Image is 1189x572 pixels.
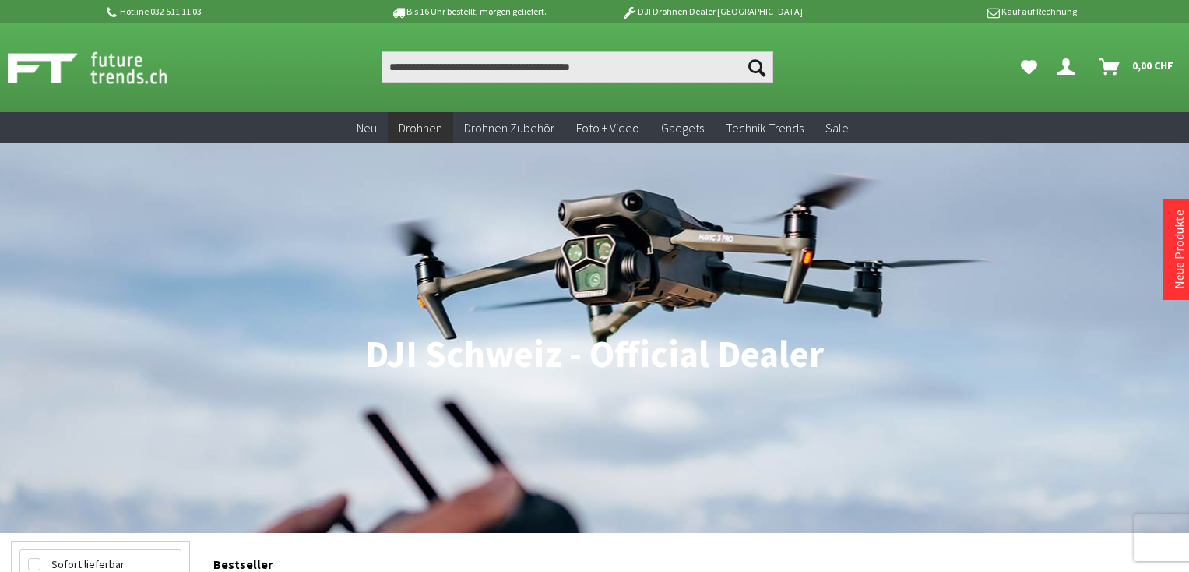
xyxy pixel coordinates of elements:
p: Bis 16 Uhr bestellt, morgen geliefert. [347,2,590,21]
span: Neu [357,120,377,136]
span: Sale [825,120,849,136]
span: Drohnen [399,120,442,136]
p: Hotline 032 511 11 03 [104,2,347,21]
p: DJI Drohnen Dealer [GEOGRAPHIC_DATA] [590,2,833,21]
a: Drohnen Zubehör [453,112,565,144]
a: Neu [346,112,388,144]
p: Kauf auf Rechnung [834,2,1077,21]
a: Meine Favoriten [1013,51,1045,83]
a: Warenkorb [1093,51,1181,83]
span: Gadgets [661,120,704,136]
h1: DJI Schweiz - Official Dealer [11,335,1178,374]
button: Suchen [740,51,773,83]
span: 0,00 CHF [1132,53,1173,78]
a: Technik-Trends [715,112,814,144]
a: Drohnen [388,112,453,144]
span: Drohnen Zubehör [464,120,554,136]
span: Technik-Trends [726,120,804,136]
a: Sale [814,112,860,144]
img: Shop Futuretrends - zur Startseite wechseln [8,48,202,87]
a: Gadgets [650,112,715,144]
a: Neue Produkte [1171,210,1187,289]
input: Produkt, Marke, Kategorie, EAN, Artikelnummer… [382,51,772,83]
span: Foto + Video [576,120,639,136]
a: Dein Konto [1051,51,1087,83]
a: Foto + Video [565,112,650,144]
